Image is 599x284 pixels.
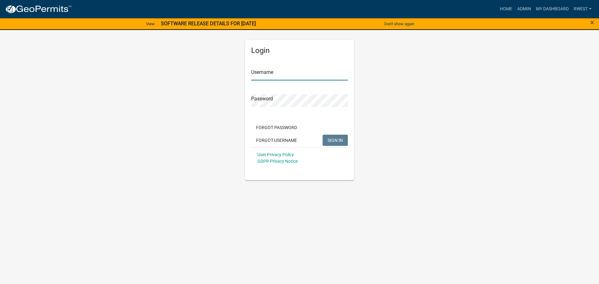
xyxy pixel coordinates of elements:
button: Forgot Password [251,122,302,133]
a: User Privacy Policy [257,152,294,157]
a: My Dashboard [533,3,571,15]
a: rwest [571,3,594,15]
a: View [144,19,157,29]
a: Admin [515,3,533,15]
button: Close [590,19,594,26]
a: GDPR Privacy Notice [257,159,298,164]
button: SIGN IN [323,135,348,146]
h5: Login [251,46,348,55]
button: Don't show again [382,19,417,29]
a: Home [497,3,515,15]
span: × [590,18,594,27]
strong: SOFTWARE RELEASE DETAILS FOR [DATE] [161,21,256,26]
button: Forgot Username [251,135,302,146]
span: SIGN IN [328,137,343,142]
